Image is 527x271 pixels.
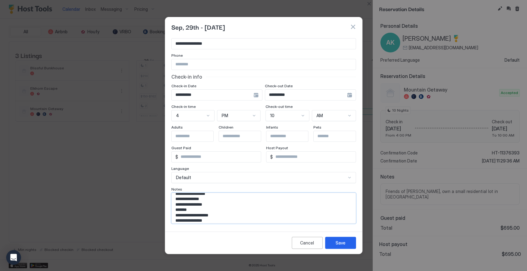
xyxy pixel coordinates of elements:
[325,237,356,249] button: Save
[270,113,274,118] span: 10
[176,113,179,118] span: 4
[172,131,222,142] input: Input Field
[171,104,196,109] span: Check-in time
[6,250,21,265] div: Open Intercom Messenger
[172,39,356,49] input: Input Field
[314,131,364,142] input: Input Field
[266,146,288,150] span: Host Payout
[178,152,261,162] input: Input Field
[171,22,225,31] span: Sep, 29th - [DATE]
[266,125,278,129] span: Infants
[171,53,183,58] span: Phone
[292,237,323,249] button: Cancel
[176,175,191,180] span: Default
[172,59,356,70] input: Input Field
[266,104,293,109] span: Check-out time
[171,146,191,150] span: Guest Paid
[273,152,356,162] input: Input Field
[300,240,314,246] div: Cancel
[316,113,323,118] span: AM
[172,193,351,223] textarea: Input Field
[171,74,202,80] span: Check-in info
[336,240,345,246] div: Save
[172,90,253,100] input: Input Field
[265,84,293,88] span: Check-out Date
[270,154,273,160] span: $
[171,125,183,129] span: Adults
[175,154,178,160] span: $
[265,90,347,100] input: Input Field
[171,84,196,88] span: Check-in Date
[171,187,182,191] span: Notes
[171,166,189,171] span: Language
[219,131,270,142] input: Input Field
[266,131,317,142] input: Input Field
[222,113,228,118] span: PM
[219,125,233,129] span: Children
[313,125,321,129] span: Pets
